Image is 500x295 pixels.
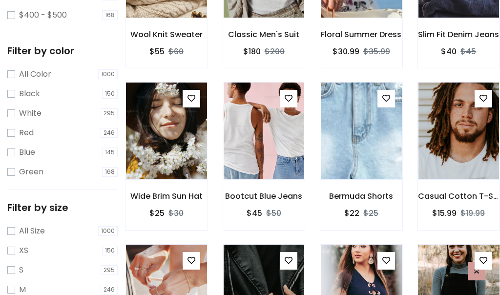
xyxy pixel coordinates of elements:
del: $25 [363,208,378,219]
span: 295 [101,265,118,275]
h6: $22 [344,209,359,218]
del: $35.99 [363,46,390,57]
del: $60 [168,46,184,57]
span: 1000 [98,226,118,236]
h6: Bermuda Shorts [320,191,402,201]
label: Blue [19,147,35,158]
h6: $30.99 [333,47,359,56]
h6: Wool Knit Sweater [125,30,208,39]
h6: Slim Fit Denim Jeans [418,30,500,39]
del: $50 [266,208,281,219]
del: $19.99 [460,208,485,219]
h6: Bootcut Blue Jeans [223,191,305,201]
del: $45 [460,46,476,57]
h6: $25 [149,209,165,218]
del: $200 [265,46,285,57]
del: $30 [168,208,184,219]
label: Green [19,166,43,178]
h6: $40 [441,47,457,56]
h6: $45 [247,209,262,218]
label: White [19,107,42,119]
label: XS [19,245,28,256]
span: 246 [101,285,118,295]
label: S [19,264,23,276]
label: All Color [19,68,51,80]
h6: $55 [149,47,165,56]
h6: $15.99 [432,209,457,218]
h6: Floral Summer Dress [320,30,402,39]
h6: $180 [243,47,261,56]
label: Black [19,88,40,100]
span: 246 [101,128,118,138]
span: 150 [102,89,118,99]
label: Red [19,127,34,139]
h5: Filter by color [7,45,118,57]
span: 168 [102,167,118,177]
span: 150 [102,246,118,255]
span: 168 [102,10,118,20]
h5: Filter by size [7,202,118,213]
label: $400 - $500 [19,9,67,21]
h6: Casual Cotton T-Shirt [418,191,500,201]
span: 295 [101,108,118,118]
h6: Wide Brim Sun Hat [125,191,208,201]
h6: Classic Men's Suit [223,30,305,39]
label: All Size [19,225,45,237]
span: 145 [102,147,118,157]
span: 1000 [98,69,118,79]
